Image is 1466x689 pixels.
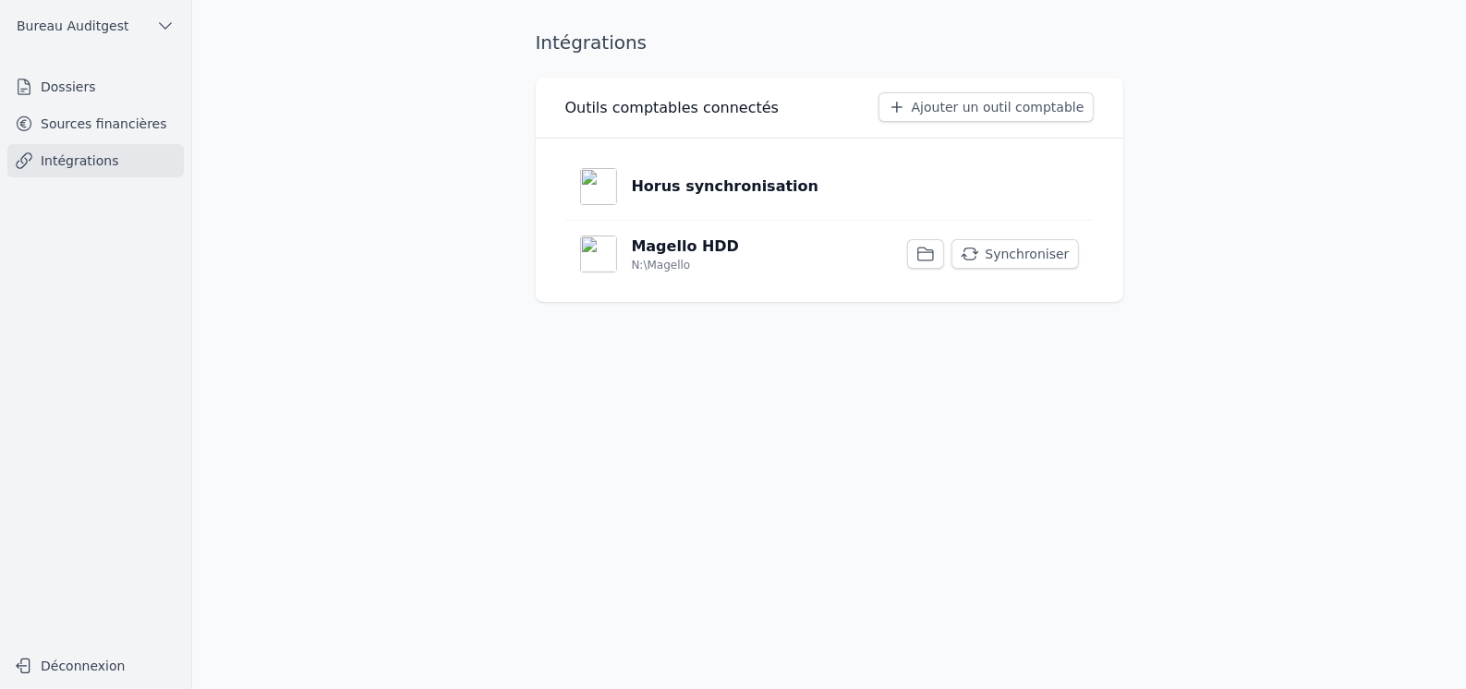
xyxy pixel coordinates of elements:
button: Déconnexion [7,651,184,681]
p: Horus synchronisation [632,175,819,198]
button: Bureau Auditgest [7,11,184,41]
a: Intégrations [7,144,184,177]
button: Ajouter un outil comptable [878,92,1094,122]
a: Magello HDD N:\Magello Synchroniser [565,221,1094,287]
p: Magello HDD [632,236,740,258]
button: Synchroniser [951,239,1078,269]
a: Dossiers [7,70,184,103]
h1: Intégrations [536,30,648,55]
p: N:\Magello [632,258,691,272]
a: Horus synchronisation [565,153,1094,220]
span: Bureau Auditgest [17,17,128,35]
h3: Outils comptables connectés [565,97,780,119]
a: Sources financières [7,107,184,140]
